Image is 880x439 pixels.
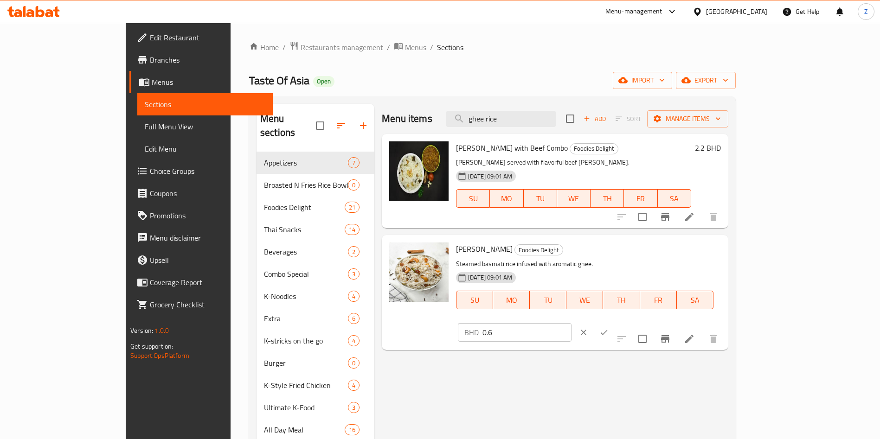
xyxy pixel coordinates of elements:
div: items [348,380,360,391]
span: FR [628,192,654,205]
img: Ghee Rice with Beef Combo [389,141,449,201]
span: Select all sections [310,116,330,135]
div: Beverages2 [257,241,374,263]
div: Foodies Delight [570,143,618,154]
span: Appetizers [264,157,348,168]
span: TU [527,192,553,205]
a: Menu disclaimer [129,227,273,249]
button: TH [603,291,640,309]
span: Restaurants management [301,42,383,53]
div: items [348,157,360,168]
span: Select section first [610,112,647,126]
span: Ultimate K-Food [264,402,348,413]
span: 7 [348,159,359,167]
span: Select to update [633,329,652,349]
div: items [348,246,360,257]
p: BHD [464,327,479,338]
div: Menu-management [605,6,662,17]
span: 4 [348,337,359,345]
button: TU [524,189,557,208]
span: Promotions [150,210,265,221]
span: Taste Of Asia [249,70,309,91]
h2: Menu sections [260,112,316,140]
li: / [387,42,390,53]
div: items [348,357,360,369]
button: Manage items [647,110,728,127]
button: WE [557,189,591,208]
a: Promotions [129,204,273,227]
span: K-stricks on the go [264,335,348,346]
span: 1.0.0 [155,324,169,337]
button: SU [456,189,490,208]
span: Grocery Checklist [150,299,265,310]
span: Foodies Delight [264,202,345,213]
button: delete [702,328,725,350]
div: items [348,179,360,191]
span: Menus [405,42,426,53]
button: Add [580,112,610,126]
div: Burger [264,357,348,369]
input: search [446,111,556,127]
a: Upsell [129,249,273,271]
div: Burger0 [257,352,374,374]
li: / [283,42,286,53]
span: TH [607,293,636,307]
div: Appetizers7 [257,152,374,174]
a: Coverage Report [129,271,273,293]
div: K-Style Fried Chicken4 [257,374,374,396]
button: MO [493,291,530,309]
span: [PERSON_NAME] [456,242,513,256]
span: 16 [345,426,359,434]
span: [DATE] 09:01 AM [464,273,516,282]
a: Full Menu View [137,115,273,138]
span: 3 [348,270,359,279]
button: TU [530,291,566,309]
span: WE [570,293,599,307]
div: Open [313,76,334,87]
div: Foodies Delight [514,244,563,255]
a: Choice Groups [129,160,273,182]
div: items [345,224,360,235]
span: Choice Groups [150,165,265,177]
span: 3 [348,403,359,412]
span: MO [494,192,520,205]
button: SU [456,291,493,309]
span: Coverage Report [150,277,265,288]
div: items [348,335,360,346]
div: [GEOGRAPHIC_DATA] [706,6,767,17]
span: K-Noodles [264,291,348,302]
span: Foodies Delight [570,143,618,154]
button: delete [702,206,725,228]
button: clear [573,322,594,343]
p: [PERSON_NAME] served with flavorful beef [PERSON_NAME]. [456,157,691,168]
span: [PERSON_NAME] with Beef Combo [456,141,568,155]
span: [DATE] 09:01 AM [464,172,516,181]
button: Branch-specific-item [654,206,676,228]
div: items [345,424,360,435]
div: K-Noodles4 [257,285,374,307]
span: Combo Special [264,268,348,280]
li: / [430,42,433,53]
button: Add section [352,115,374,137]
div: Broasted N Fries Rice Bowls0 [257,174,374,196]
a: Branches [129,49,273,71]
button: Branch-specific-item [654,328,676,350]
span: Select to update [633,207,652,227]
span: FR [644,293,673,307]
a: Sections [137,93,273,115]
button: SA [677,291,713,309]
h6: 2.2 BHD [695,141,721,154]
a: Support.OpsPlatform [130,350,189,362]
a: Restaurants management [289,41,383,53]
div: Ultimate K-Food3 [257,396,374,419]
a: Edit menu item [684,211,695,223]
span: WE [561,192,587,205]
input: Please enter price [482,323,572,342]
span: import [620,75,665,86]
img: Ghee Rice [389,242,449,302]
span: Extra [264,313,348,324]
button: ok [594,322,614,343]
span: Full Menu View [145,121,265,132]
button: MO [490,189,523,208]
span: Get support on: [130,340,173,352]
